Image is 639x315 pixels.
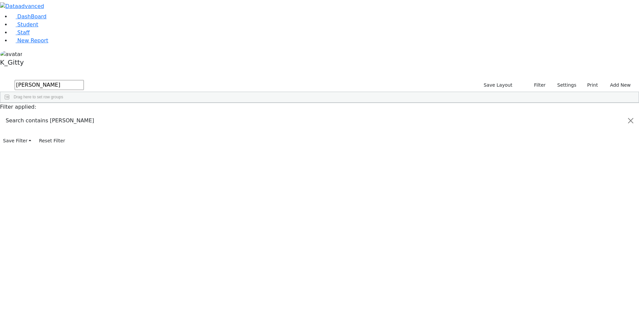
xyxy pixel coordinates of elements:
span: New Report [17,37,48,44]
button: Close [623,111,639,130]
button: Print [579,80,601,90]
span: Staff [17,29,30,36]
button: Filter [526,80,549,90]
input: Search [15,80,84,90]
span: Student [17,21,38,28]
button: Add New [603,80,634,90]
button: Settings [548,80,579,90]
button: Save Layout [481,80,515,90]
span: DashBoard [17,13,47,20]
span: Drag here to set row groups [14,95,63,99]
a: Student [11,21,38,28]
a: Staff [11,29,30,36]
a: DashBoard [11,13,47,20]
button: Reset Filter [36,136,68,146]
a: New Report [11,37,48,44]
